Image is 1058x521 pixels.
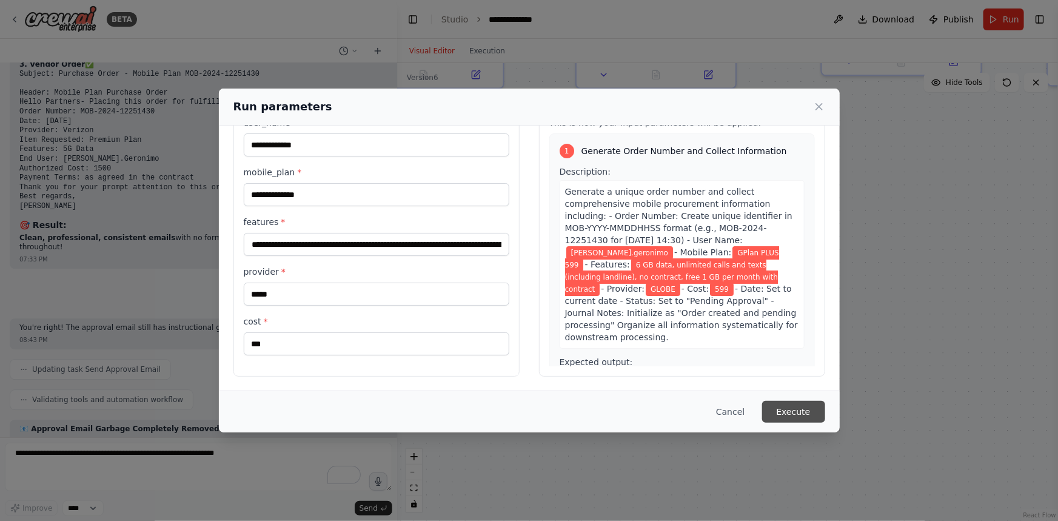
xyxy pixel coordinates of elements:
button: Execute [762,401,825,423]
span: Variable: mobile_plan [565,246,779,272]
span: Variable: features [565,258,778,296]
span: - Provider: [601,284,645,294]
span: Variable: provider [646,283,680,296]
label: features [244,216,509,228]
span: Variable: cost [710,283,734,296]
span: Description: [560,167,611,176]
span: Generate a unique order number and collect comprehensive mobile procurement information including... [565,187,792,245]
span: - Mobile Plan: [674,247,731,257]
span: Variable: user_name [566,246,673,260]
span: - Features: [584,260,629,269]
label: provider [244,266,509,278]
label: mobile_plan [244,166,509,178]
span: - Date: Set to current date - Status: Set to "Pending Approval" - Journal Notes: Initialize as "O... [565,284,798,342]
button: Cancel [706,401,754,423]
h2: Run parameters [233,98,332,115]
div: 1 [560,144,574,158]
span: Generate Order Number and Collect Information [581,145,787,157]
span: Expected output: [560,357,633,367]
label: cost [244,315,509,328]
span: - Cost: [681,284,709,294]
